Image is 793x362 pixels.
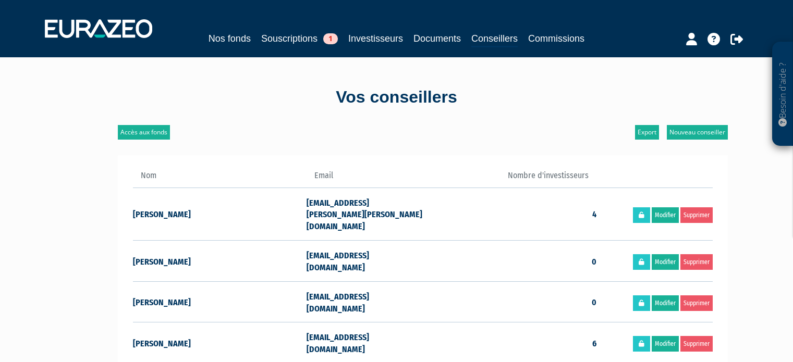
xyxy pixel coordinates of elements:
[680,207,713,223] a: Supprimer
[118,125,170,140] a: Accès aux fonds
[680,336,713,352] a: Supprimer
[422,170,596,188] th: Nombre d'investisseurs
[422,188,596,241] td: 4
[680,295,713,311] a: Supprimer
[100,85,694,109] div: Vos conseillers
[652,207,679,223] a: Modifier
[680,254,713,270] a: Supprimer
[652,336,679,352] a: Modifier
[133,170,307,188] th: Nom
[422,281,596,322] td: 0
[777,47,789,141] p: Besoin d'aide ?
[652,254,679,270] a: Modifier
[633,295,650,311] a: Réinitialiser le mot de passe
[528,31,584,46] a: Commissions
[307,170,422,188] th: Email
[635,125,659,140] a: Export
[307,281,422,322] td: [EMAIL_ADDRESS][DOMAIN_NAME]
[261,31,338,46] a: Souscriptions1
[45,19,152,38] img: 1732889491-logotype_eurazeo_blanc_rvb.png
[633,254,650,270] a: Réinitialiser le mot de passe
[348,31,403,46] a: Investisseurs
[133,241,307,282] td: [PERSON_NAME]
[633,336,650,352] a: Réinitialiser le mot de passe
[413,31,461,46] a: Documents
[323,33,338,44] span: 1
[133,188,307,241] td: [PERSON_NAME]
[307,241,422,282] td: [EMAIL_ADDRESS][DOMAIN_NAME]
[652,295,679,311] a: Modifier
[307,188,422,241] td: [EMAIL_ADDRESS][PERSON_NAME][PERSON_NAME][DOMAIN_NAME]
[667,125,728,140] a: Nouveau conseiller
[209,31,251,46] a: Nos fonds
[133,281,307,322] td: [PERSON_NAME]
[633,207,650,223] a: Réinitialiser le mot de passe
[422,241,596,282] td: 0
[471,31,518,47] a: Conseillers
